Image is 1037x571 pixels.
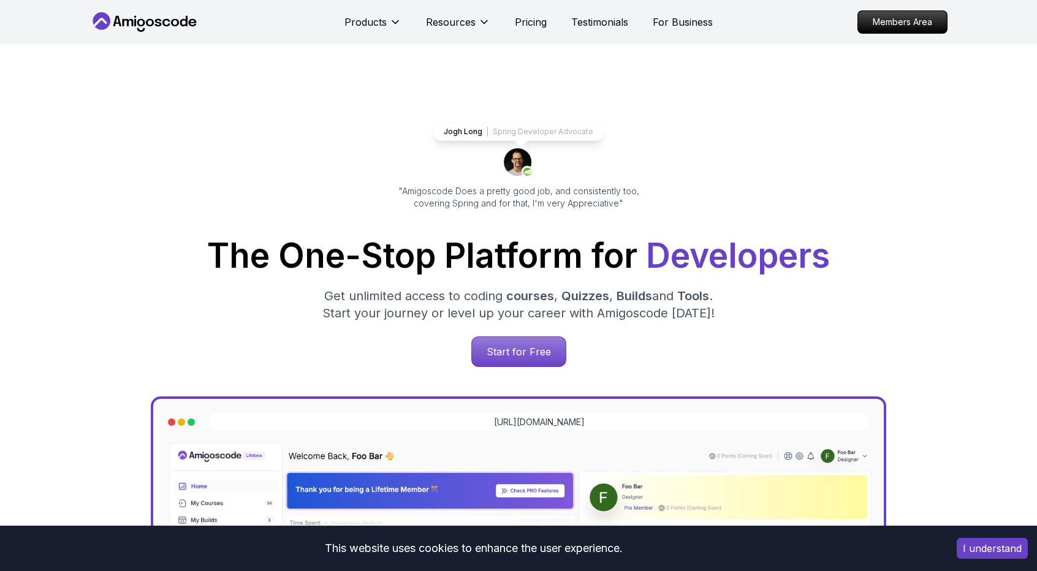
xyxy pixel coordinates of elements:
[99,239,938,273] h1: The One-Stop Platform for
[494,416,585,428] a: [URL][DOMAIN_NAME]
[9,535,938,562] div: This website uses cookies to enhance the user experience.
[344,15,401,39] button: Products
[471,336,566,367] a: Start for Free
[677,289,709,303] span: Tools
[515,15,547,29] a: Pricing
[561,289,609,303] span: Quizzes
[444,127,482,137] p: Jogh Long
[426,15,476,29] p: Resources
[506,289,554,303] span: courses
[571,15,628,29] a: Testimonials
[472,337,566,366] p: Start for Free
[617,289,652,303] span: Builds
[957,538,1028,559] button: Accept cookies
[858,11,947,33] p: Members Area
[426,15,490,39] button: Resources
[646,235,830,276] span: Developers
[504,148,533,178] img: josh long
[493,127,593,137] p: Spring Developer Advocate
[344,15,387,29] p: Products
[857,10,948,34] a: Members Area
[381,185,656,210] p: "Amigoscode Does a pretty good job, and consistently too, covering Spring and for that, I'm very ...
[653,15,713,29] a: For Business
[313,287,724,322] p: Get unlimited access to coding , , and . Start your journey or level up your career with Amigosco...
